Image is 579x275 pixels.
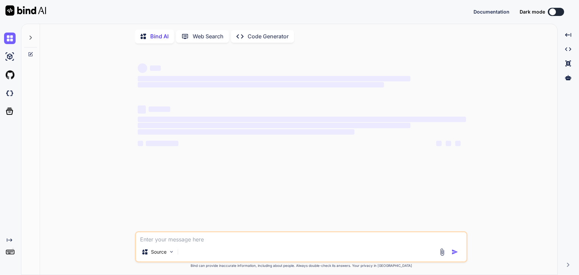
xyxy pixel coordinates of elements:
img: Pick Models [169,249,174,255]
img: githubLight [4,69,16,81]
span: ‌ [150,65,161,71]
span: ‌ [146,141,178,146]
span: ‌ [138,105,146,114]
span: ‌ [138,76,410,81]
img: attachment [438,248,446,256]
span: ‌ [138,123,410,128]
span: ‌ [138,63,147,73]
img: ai-studio [4,51,16,62]
img: icon [451,249,458,255]
p: Bind can provide inaccurate information, including about people. Always double-check its answers.... [135,264,467,268]
img: chat [4,33,16,44]
p: Bind AI [150,33,169,39]
span: ‌ [149,106,170,112]
p: Source [151,249,167,255]
span: ‌ [455,141,461,146]
span: ‌ [138,129,354,135]
img: Bind AI [5,5,46,16]
p: Web Search [193,33,224,39]
button: Documentation [474,9,509,15]
span: ‌ [436,141,442,146]
span: ‌ [138,141,143,146]
img: darkCloudIdeIcon [4,87,16,99]
span: ‌ [446,141,451,146]
span: ‌ [138,82,384,87]
span: ‌ [138,117,466,122]
span: Dark mode [520,8,545,15]
p: Code Generator [248,33,289,39]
